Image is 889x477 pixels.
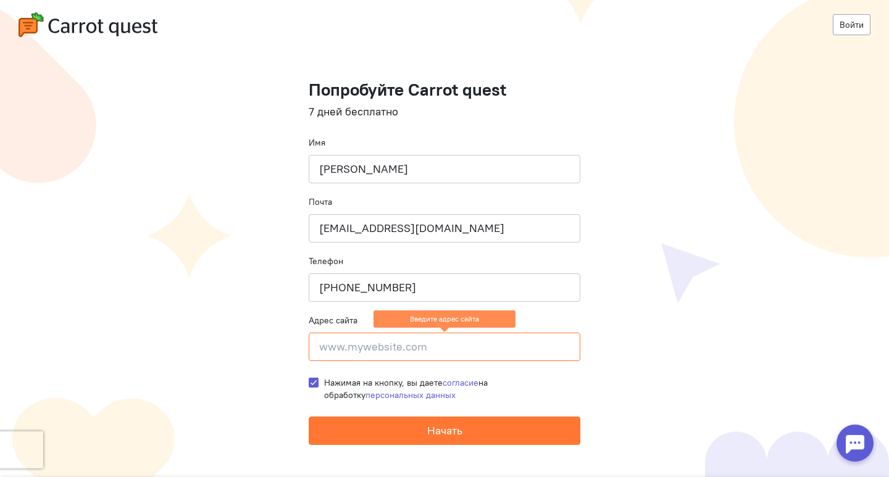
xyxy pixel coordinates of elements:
input: +79001110101 [309,273,580,302]
label: Имя [309,136,325,149]
div: Мы используем cookies для улучшения работы сайта, анализа трафика и персонализации. Используя сай... [111,14,700,35]
span: Я согласен [725,18,766,30]
label: Почта [309,196,332,208]
input: www.mywebsite.com [309,333,580,361]
input: Ваше имя [309,155,580,183]
a: здесь [655,25,676,34]
h4: 7 дней бесплатно [309,106,580,118]
button: Я согласен [714,12,776,36]
ng-message: Введите адрес сайта [374,310,515,327]
h1: Попробуйте Carrot quest [309,80,580,99]
img: carrot-quest-logo.svg [19,12,157,37]
a: согласие [443,377,478,388]
span: Начать [427,423,462,438]
input: name@company.ru [309,214,580,243]
a: Войти [833,14,870,35]
label: Адрес сайта [309,314,357,326]
label: Телефон [309,255,343,267]
a: персональных данных [365,389,456,400]
button: Начать [309,417,580,445]
span: Нажимая на кнопку, вы даете на обработку [324,377,488,400]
